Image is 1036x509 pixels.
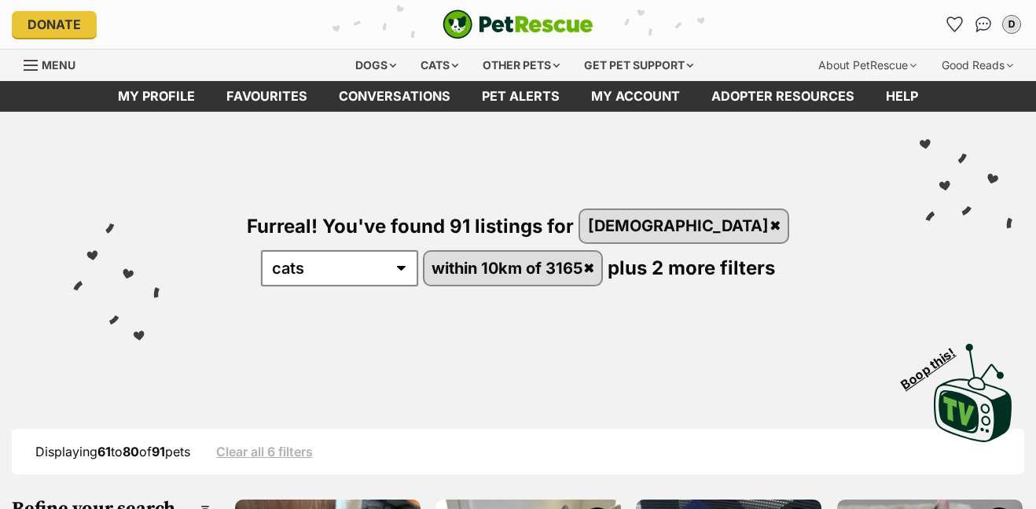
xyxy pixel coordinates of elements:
[942,12,968,37] a: Favourites
[975,17,992,32] img: chat-41dd97257d64d25036548639549fe6c8038ab92f7586957e7f3b1b290dea8141.svg
[934,330,1012,444] a: Boop this!
[35,444,190,459] span: Displaying to of pets
[42,58,75,72] span: Menu
[573,50,704,81] div: Get pet support
[247,214,574,237] span: Furreal! You've found 91 listings for
[97,444,111,459] strong: 61
[971,12,996,37] a: Conversations
[123,444,139,459] strong: 80
[934,344,1012,441] img: PetRescue TV logo
[580,210,788,242] a: [DEMOGRAPHIC_DATA]
[443,9,593,39] a: PetRescue
[999,12,1024,37] button: My account
[472,50,571,81] div: Other pets
[807,50,928,81] div: About PetRescue
[870,81,934,112] a: Help
[12,11,97,38] a: Donate
[931,50,1024,81] div: Good Reads
[323,81,466,112] a: conversations
[24,50,86,78] a: Menu
[466,81,575,112] a: Pet alerts
[608,256,775,279] span: plus 2 more filters
[1004,17,1019,32] div: D
[102,81,211,112] a: My profile
[152,444,165,459] strong: 91
[216,444,313,459] a: Clear all 6 filters
[942,12,1024,37] ul: Account quick links
[344,50,407,81] div: Dogs
[575,81,696,112] a: My account
[424,252,602,284] a: within 10km of 3165
[443,9,593,39] img: logo-cat-932fe2b9b8326f06289b0f2fb663e598f794de774fb13d1741a6617ecf9a85b4.svg
[696,81,870,112] a: Adopter resources
[898,335,971,392] span: Boop this!
[410,50,469,81] div: Cats
[211,81,323,112] a: Favourites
